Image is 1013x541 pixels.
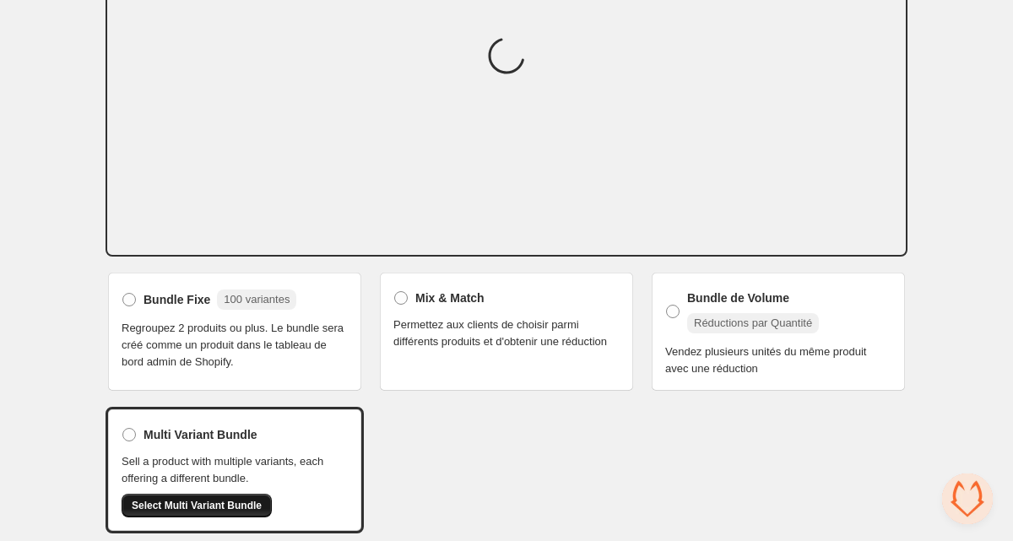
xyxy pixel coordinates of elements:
[665,344,891,377] span: Vendez plusieurs unités du même produit avec une réduction
[942,473,993,524] a: Ouvrir le chat
[393,316,620,350] span: Permettez aux clients de choisir parmi différents produits et d'obtenir une réduction
[122,494,272,517] button: Select Multi Variant Bundle
[144,291,210,308] span: Bundle Fixe
[122,453,348,487] span: Sell a product with multiple variants, each offering a different bundle.
[224,293,290,306] span: 100 variantes
[122,320,348,371] span: Regroupez 2 produits ou plus. Le bundle sera créé comme un produit dans le tableau de bord admin ...
[144,426,257,443] span: Multi Variant Bundle
[132,499,262,512] span: Select Multi Variant Bundle
[687,289,789,306] span: Bundle de Volume
[415,289,485,306] span: Mix & Match
[694,316,812,329] span: Réductions par Quantité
